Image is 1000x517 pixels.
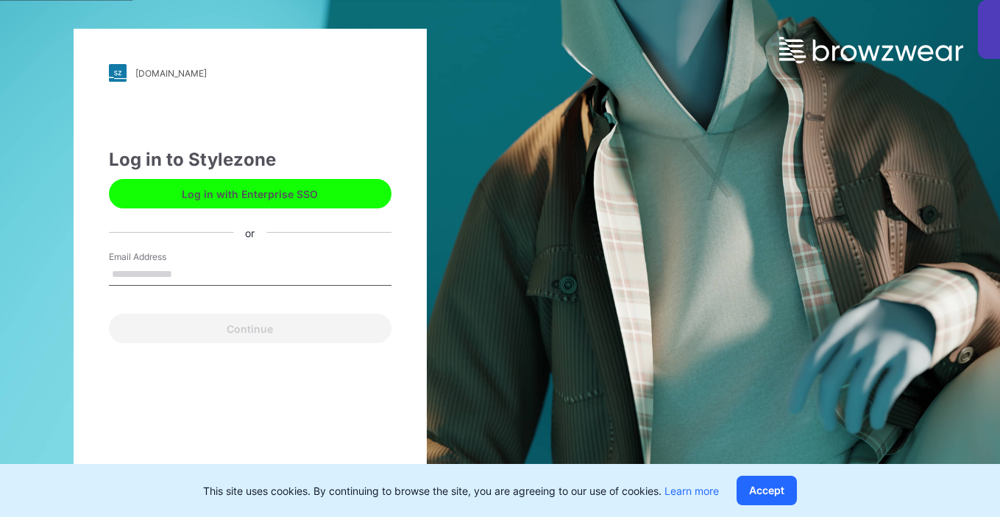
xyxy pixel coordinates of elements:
div: or [233,225,266,240]
a: [DOMAIN_NAME] [109,64,391,82]
label: Email Address [109,250,212,264]
img: browzwear-logo.e42bd6dac1945053ebaf764b6aa21510.svg [779,37,963,63]
div: Log in to Stylezone [109,147,391,173]
button: Log in with Enterprise SSO [109,179,391,208]
button: Accept [737,476,797,505]
div: [DOMAIN_NAME] [135,68,207,79]
p: This site uses cookies. By continuing to browse the site, you are agreeing to our use of cookies. [203,483,719,499]
img: stylezone-logo.562084cfcfab977791bfbf7441f1a819.svg [109,64,127,82]
a: Learn more [664,485,719,497]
